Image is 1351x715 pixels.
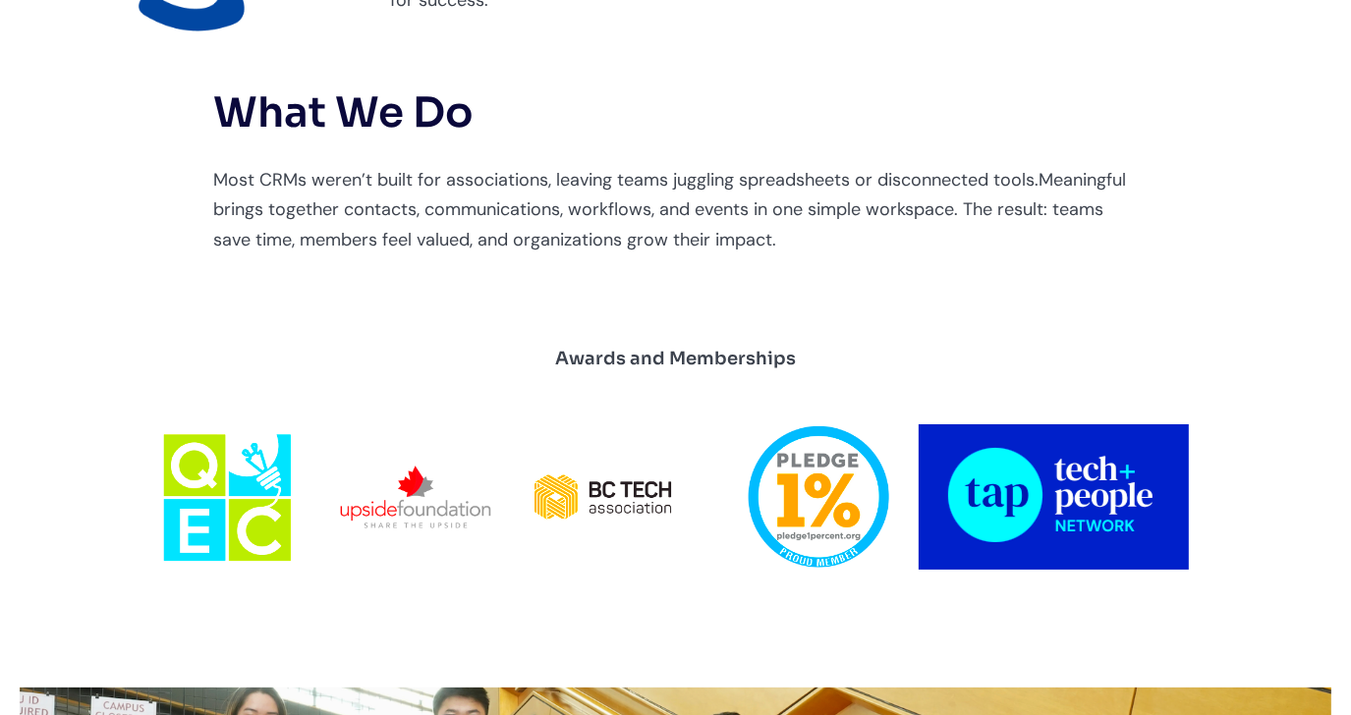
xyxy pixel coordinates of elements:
div: Awards and Memberships [555,343,796,374]
img: Queen's Entrepreneurship Competition Logo [151,421,303,573]
img: Upside Pledge Logo [340,466,491,528]
img: One Percent Pledge Logo [738,426,889,568]
img: British Columbia Technology Association Logo [530,471,681,522]
h2: What We Do [214,90,1138,136]
p: Most CRMs weren’t built for associations, leaving teams juggling spreadsheets or disconnected too... [214,165,1138,255]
